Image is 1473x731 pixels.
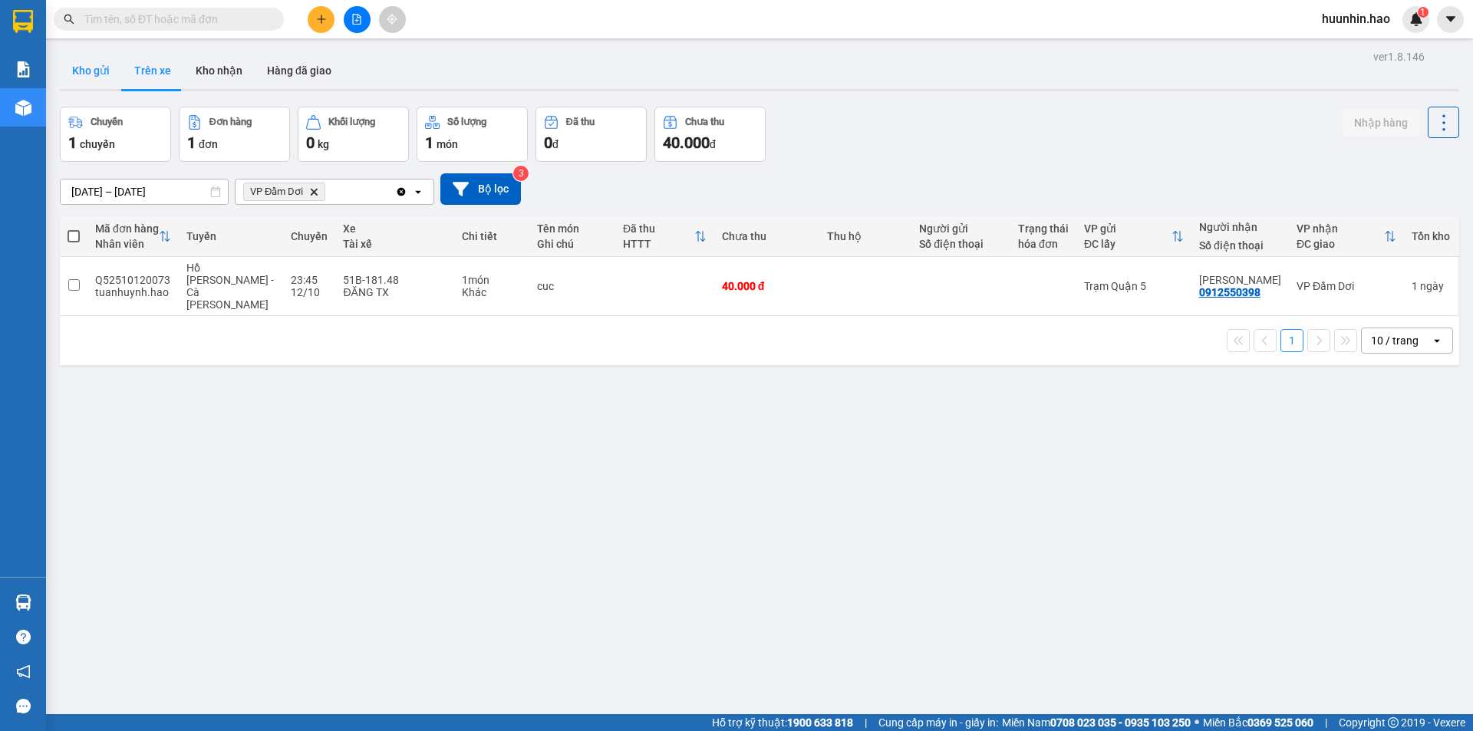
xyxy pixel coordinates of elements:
[685,117,724,127] div: Chưa thu
[615,216,714,257] th: Toggle SortBy
[1289,216,1404,257] th: Toggle SortBy
[1050,716,1191,729] strong: 0708 023 035 - 0935 103 250
[1325,714,1327,731] span: |
[186,262,274,311] span: Hồ [PERSON_NAME] - Cà [PERSON_NAME]
[291,286,328,298] div: 12/10
[722,280,812,292] div: 40.000 đ
[462,286,522,298] div: Khác
[1199,239,1281,252] div: Số điện thoại
[1444,12,1458,26] span: caret-down
[379,6,406,33] button: aim
[535,107,647,162] button: Đã thu0đ
[440,173,521,205] button: Bộ lọc
[919,238,1003,250] div: Số điện thoại
[15,100,31,116] img: warehouse-icon
[95,222,159,235] div: Mã đơn hàng
[1195,719,1199,726] span: ⚪️
[13,10,33,33] img: logo-vxr
[60,107,171,162] button: Chuyến1chuyến
[61,179,228,204] input: Select a date range.
[95,274,171,286] div: Q52510120073
[1084,222,1171,235] div: VP gửi
[1431,334,1443,347] svg: open
[199,138,218,150] span: đơn
[179,107,290,162] button: Đơn hàng1đơn
[1420,7,1425,18] span: 1
[351,14,362,25] span: file-add
[1203,714,1313,731] span: Miền Bắc
[787,716,853,729] strong: 1900 633 818
[1310,9,1402,28] span: huunhin.hao
[343,286,447,298] div: ĐĂNG TX
[663,133,710,152] span: 40.000
[343,274,447,286] div: 51B-181.48
[343,222,447,235] div: Xe
[68,133,77,152] span: 1
[654,107,766,162] button: Chưa thu40.000đ
[122,52,183,89] button: Trên xe
[395,186,407,198] svg: Clear all
[1247,716,1313,729] strong: 0369 525 060
[84,11,265,28] input: Tìm tên, số ĐT hoặc mã đơn
[80,138,115,150] span: chuyến
[60,52,122,89] button: Kho gửi
[328,117,375,127] div: Khối lượng
[710,138,716,150] span: đ
[437,138,458,150] span: món
[309,187,318,196] svg: Delete
[1437,6,1464,33] button: caret-down
[95,286,171,298] div: tuanhuynh.hao
[328,184,330,199] input: Selected VP Đầm Dơi.
[255,52,344,89] button: Hàng đã giao
[91,117,123,127] div: Chuyến
[316,14,327,25] span: plus
[1371,333,1419,348] div: 10 / trang
[1199,274,1281,286] div: trần cơ
[1199,221,1281,233] div: Người nhận
[1002,714,1191,731] span: Miền Nam
[623,222,694,235] div: Đã thu
[1280,329,1303,352] button: 1
[1076,216,1191,257] th: Toggle SortBy
[865,714,867,731] span: |
[552,138,559,150] span: đ
[425,133,433,152] span: 1
[1084,238,1171,250] div: ĐC lấy
[95,238,159,250] div: Nhân viên
[412,186,424,198] svg: open
[343,238,447,250] div: Tài xế
[87,216,179,257] th: Toggle SortBy
[1409,12,1423,26] img: icon-new-feature
[15,594,31,611] img: warehouse-icon
[537,280,608,292] div: cuc
[1084,280,1184,292] div: Trạm Quận 5
[16,664,31,679] span: notification
[722,230,812,242] div: Chưa thu
[537,222,608,235] div: Tên món
[566,117,595,127] div: Đã thu
[1199,286,1260,298] div: 0912550398
[623,238,694,250] div: HTTT
[1342,109,1420,137] button: Nhập hàng
[1412,230,1450,242] div: Tồn kho
[186,230,276,242] div: Tuyến
[1297,222,1384,235] div: VP nhận
[16,630,31,644] span: question-circle
[827,230,904,242] div: Thu hộ
[712,714,853,731] span: Hỗ trợ kỹ thuật:
[16,699,31,713] span: message
[308,6,334,33] button: plus
[1018,238,1069,250] div: hóa đơn
[1420,280,1444,292] span: ngày
[209,117,252,127] div: Đơn hàng
[1418,7,1429,18] sup: 1
[291,274,328,286] div: 23:45
[537,238,608,250] div: Ghi chú
[513,166,529,181] sup: 3
[344,6,371,33] button: file-add
[1297,280,1396,292] div: VP Đầm Dơi
[1412,280,1450,292] div: 1
[64,14,74,25] span: search
[1373,48,1425,65] div: ver 1.8.146
[291,230,328,242] div: Chuyến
